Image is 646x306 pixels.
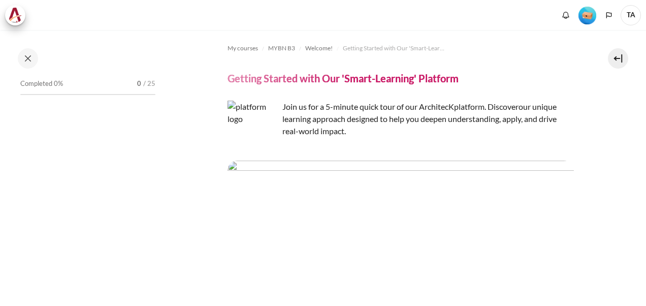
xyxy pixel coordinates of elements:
div: Show notification window with no new notifications [558,8,573,23]
a: Level #1 [574,6,600,24]
span: 0 [137,79,141,89]
span: My courses [228,44,258,53]
span: Completed 0% [20,79,63,89]
span: / 25 [143,79,155,89]
nav: Navigation bar [228,40,574,56]
a: Welcome! [305,42,333,54]
span: TA [621,5,641,25]
img: Level #1 [578,7,596,24]
a: User menu [621,5,641,25]
span: . [282,102,557,136]
img: platform logo [228,101,278,151]
p: Join us for a 5-minute quick tour of our ArchitecK platform. Discover [228,101,574,137]
span: MYBN B3 [268,44,295,53]
span: Getting Started with Our 'Smart-Learning' Platform [343,44,444,53]
a: Architeck Architeck [5,5,30,25]
span: Welcome! [305,44,333,53]
a: Getting Started with Our 'Smart-Learning' Platform [343,42,444,54]
div: Level #1 [578,6,596,24]
a: My courses [228,42,258,54]
span: our unique learning approach designed to help you deepen understanding, apply, and drive real-wor... [282,102,557,136]
h4: Getting Started with Our 'Smart-Learning' Platform [228,72,459,85]
a: MYBN B3 [268,42,295,54]
button: Languages [601,8,617,23]
img: Architeck [8,8,22,23]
